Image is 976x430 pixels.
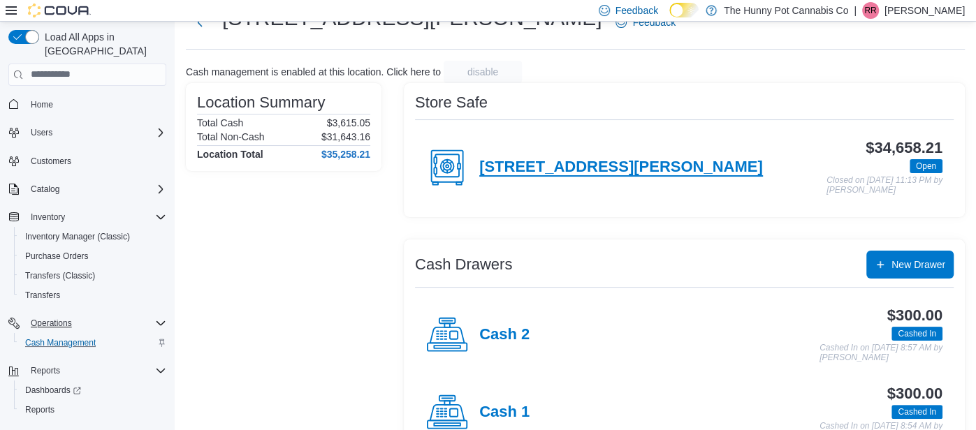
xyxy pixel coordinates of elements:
span: Purchase Orders [20,248,166,265]
span: Dashboards [25,385,81,396]
span: Cashed In [898,327,936,340]
button: Operations [25,315,78,332]
span: Reports [31,365,60,376]
h4: Cash 2 [479,326,530,344]
p: | [854,2,857,19]
span: Cashed In [891,327,942,341]
button: Reports [14,400,172,420]
img: Cova [28,3,91,17]
a: Customers [25,153,77,170]
span: Inventory Manager (Classic) [20,228,166,245]
h3: Cash Drawers [415,256,512,273]
h6: Total Non-Cash [197,131,265,142]
span: Feedback [616,3,658,17]
span: Transfers (Classic) [25,270,95,281]
span: Open [916,160,936,172]
span: Transfers [25,290,60,301]
h3: $300.00 [887,385,942,402]
button: Purchase Orders [14,246,172,266]
button: Users [3,123,172,142]
p: Cash management is enabled at this location. Click here to [186,66,441,77]
div: Rebecca Reid [862,2,879,19]
button: New Drawer [866,251,954,279]
button: Inventory [3,207,172,227]
span: Home [31,99,53,110]
span: New Drawer [891,258,945,272]
h6: Total Cash [197,117,243,128]
span: Operations [31,318,72,329]
button: Inventory [25,209,71,225]
p: [PERSON_NAME] [884,2,965,19]
span: Home [25,96,166,113]
button: Inventory Manager (Classic) [14,227,172,246]
span: Reports [20,401,166,418]
span: Dashboards [20,382,166,399]
span: Open [910,159,942,173]
button: Reports [3,361,172,380]
input: Dark Mode [669,3,699,17]
span: Operations [25,315,166,332]
p: Cashed In on [DATE] 8:57 AM by [PERSON_NAME] [820,343,942,362]
span: Inventory Manager (Classic) [25,231,130,242]
span: Inventory [31,212,65,223]
span: RR [864,2,876,19]
button: Customers [3,151,172,171]
a: Dashboards [14,380,172,400]
span: Dark Mode [669,17,670,18]
button: Next [186,8,214,36]
span: disable [467,65,498,79]
button: disable [444,61,522,83]
h4: Cash 1 [479,403,530,422]
h3: Location Summary [197,94,325,111]
span: Catalog [25,181,166,198]
button: Operations [3,313,172,333]
span: Users [25,124,166,141]
span: Customers [25,152,166,170]
span: Cashed In [898,406,936,418]
h3: Store Safe [415,94,488,111]
button: Cash Management [14,333,172,353]
p: The Hunny Pot Cannabis Co [724,2,848,19]
span: Catalog [31,184,59,195]
p: $31,643.16 [321,131,370,142]
button: Transfers (Classic) [14,266,172,286]
span: Cash Management [20,334,166,351]
button: Catalog [3,179,172,199]
a: Transfers [20,287,66,304]
span: Cash Management [25,337,96,348]
h4: [STREET_ADDRESS][PERSON_NAME] [479,158,763,177]
span: Users [31,127,52,138]
a: Home [25,96,59,113]
span: Load All Apps in [GEOGRAPHIC_DATA] [39,30,166,58]
span: Purchase Orders [25,251,89,262]
span: Transfers [20,287,166,304]
span: Cashed In [891,405,942,419]
h4: $35,258.21 [321,149,370,160]
h3: $300.00 [887,307,942,324]
p: Closed on [DATE] 11:13 PM by [PERSON_NAME] [826,176,942,195]
span: Reports [25,404,54,415]
h3: $34,658.21 [866,140,942,156]
span: Customers [31,156,71,167]
a: Transfers (Classic) [20,267,101,284]
span: Reports [25,362,166,379]
span: Inventory [25,209,166,225]
a: Reports [20,401,60,418]
a: Purchase Orders [20,248,94,265]
button: Reports [25,362,66,379]
button: Catalog [25,181,65,198]
a: Cash Management [20,334,101,351]
button: Users [25,124,58,141]
a: Dashboards [20,382,87,399]
p: $3,615.05 [327,117,370,128]
span: Transfers (Classic) [20,267,166,284]
h4: Location Total [197,149,263,160]
a: Inventory Manager (Classic) [20,228,136,245]
button: Transfers [14,286,172,305]
button: Home [3,94,172,114]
